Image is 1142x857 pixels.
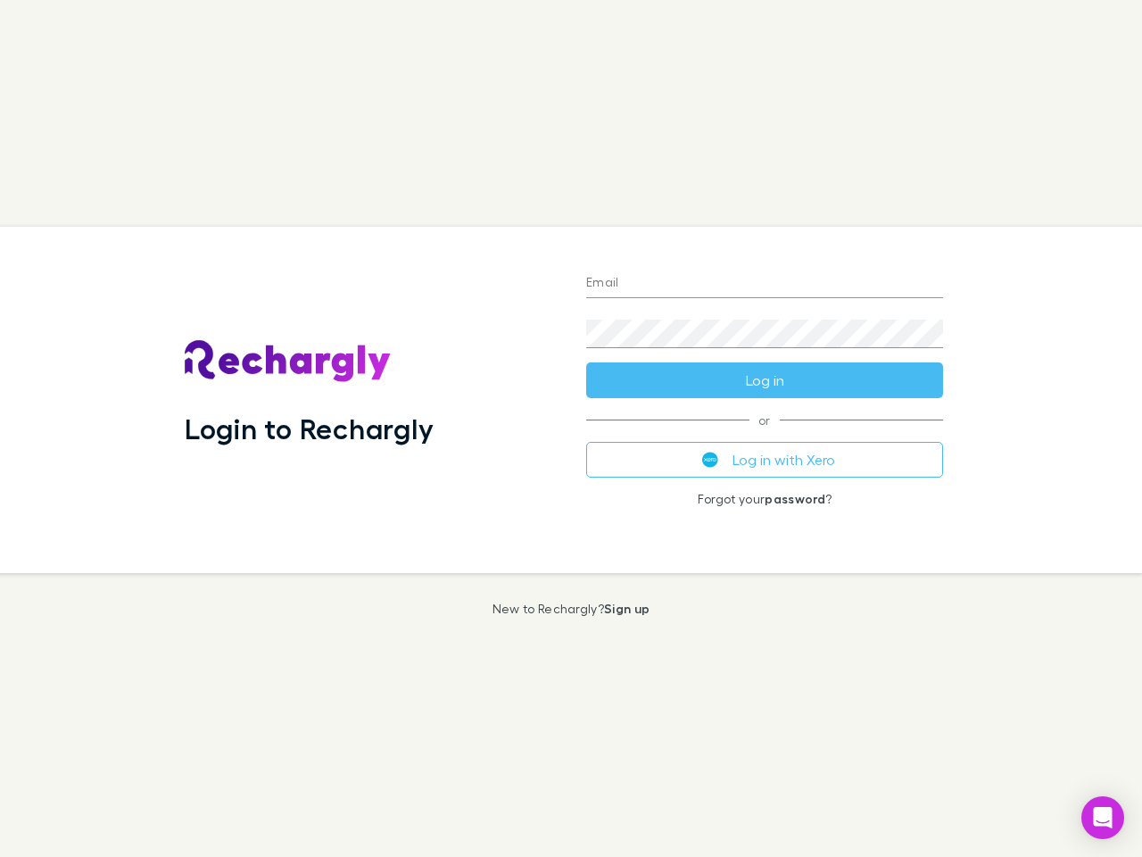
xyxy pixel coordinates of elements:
button: Log in with Xero [586,442,943,478]
span: or [586,420,943,420]
h1: Login to Rechargly [185,412,434,445]
p: Forgot your ? [586,492,943,506]
div: Open Intercom Messenger [1081,796,1124,839]
img: Rechargly's Logo [185,340,392,383]
p: New to Rechargly? [492,602,650,616]
a: password [765,491,825,506]
button: Log in [586,362,943,398]
img: Xero's logo [702,452,718,468]
a: Sign up [604,601,650,616]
